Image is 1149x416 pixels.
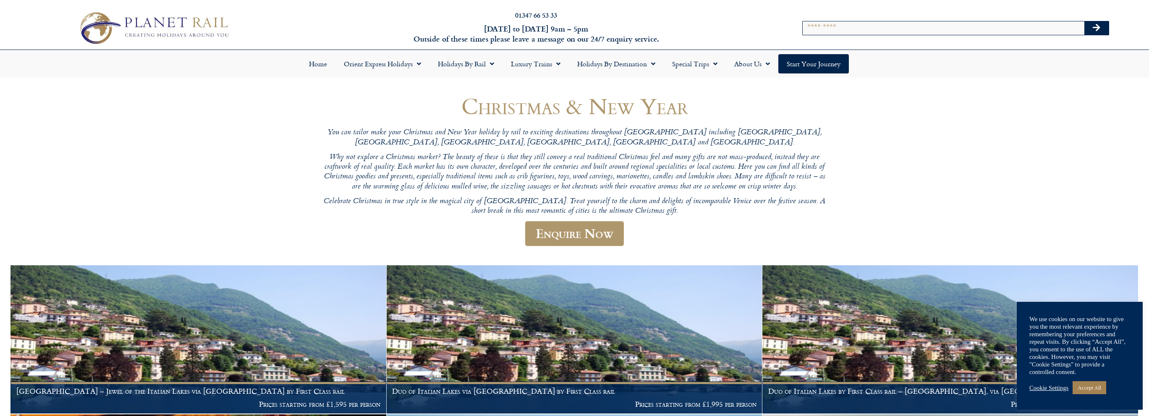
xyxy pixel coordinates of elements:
[762,265,1139,414] a: Duo of Italian Lakes by First Class rail – [GEOGRAPHIC_DATA], via [GEOGRAPHIC_DATA] Prices starti...
[525,221,624,246] a: Enquire Now
[335,54,429,73] a: Orient Express Holidays
[1029,315,1130,376] div: We use cookies on our website to give you the most relevant experience by remembering your prefer...
[768,400,1133,408] p: Prices starting from £1,995 per person
[503,54,569,73] a: Luxury Trains
[16,400,381,408] p: Prices starting from £1,595 per person
[1029,384,1068,392] a: Cookie Settings
[309,24,764,44] h6: [DATE] to [DATE] 9am – 5pm Outside of these times please leave a message on our 24/7 enquiry serv...
[778,54,849,73] a: Start your Journey
[4,54,1145,73] nav: Menu
[301,54,335,73] a: Home
[387,265,763,414] a: Duo of Italian Lakes via [GEOGRAPHIC_DATA] by First Class rail Prices starting from £1,995 per pe...
[515,10,557,20] a: 01347 66 53 33
[569,54,664,73] a: Holidays by Destination
[73,8,233,47] img: Planet Rail Train Holidays Logo
[664,54,726,73] a: Special Trips
[1073,381,1106,394] a: Accept All
[10,265,387,414] a: [GEOGRAPHIC_DATA] – Jewel of the Italian Lakes via [GEOGRAPHIC_DATA] by First Class rail Prices s...
[16,387,381,395] h1: [GEOGRAPHIC_DATA] – Jewel of the Italian Lakes via [GEOGRAPHIC_DATA] by First Class rail
[768,387,1133,395] h1: Duo of Italian Lakes by First Class rail – [GEOGRAPHIC_DATA], via [GEOGRAPHIC_DATA]
[1084,21,1109,35] button: Search
[392,387,756,395] h1: Duo of Italian Lakes via [GEOGRAPHIC_DATA] by First Class rail
[323,153,827,192] p: Why not explore a Christmas market? The beauty of these is that they still convey a real traditio...
[323,197,827,217] p: Celebrate Christmas in true style in the magical city of [GEOGRAPHIC_DATA]. Treat yourself to the...
[323,94,827,118] h1: Christmas & New Year
[323,128,827,148] p: You can tailor make your Christmas and New Year holiday by rail to exciting destinations througho...
[392,400,756,408] p: Prices starting from £1,995 per person
[429,54,503,73] a: Holidays by Rail
[726,54,778,73] a: About Us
